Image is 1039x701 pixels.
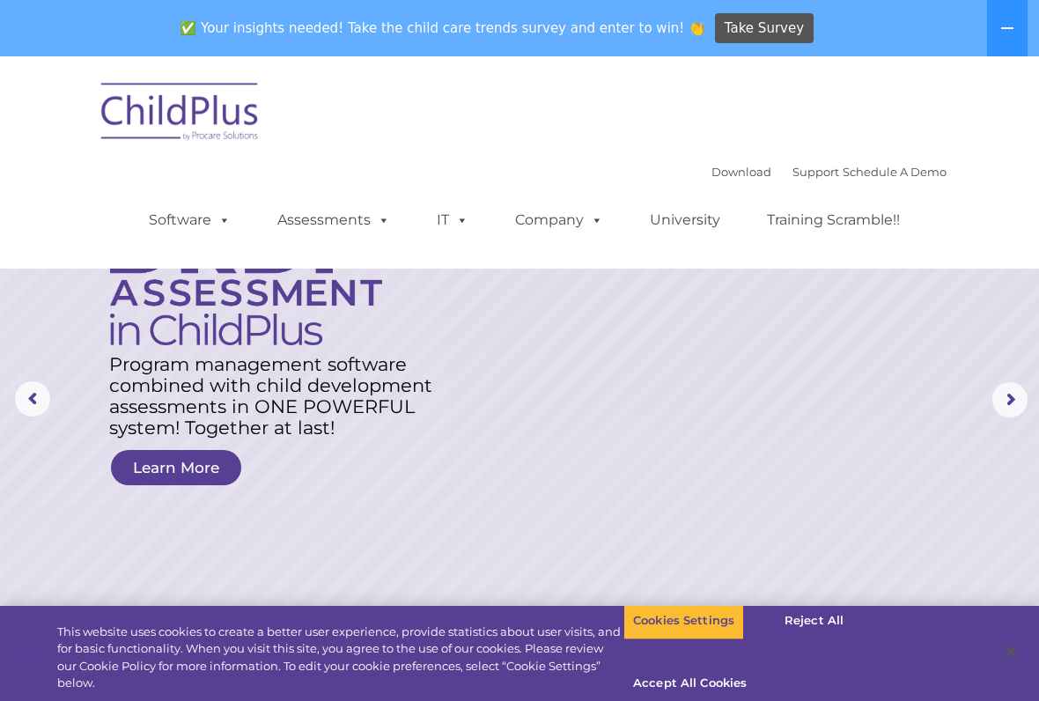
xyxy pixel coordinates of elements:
[131,203,248,238] a: Software
[173,11,712,46] span: ✅ Your insights needed! Take the child care trends survey and enter to win! 👏
[749,203,917,238] a: Training Scramble!!
[623,602,744,639] button: Cookies Settings
[260,203,408,238] a: Assessments
[711,165,947,179] font: |
[111,450,241,485] a: Learn More
[497,203,621,238] a: Company
[843,165,947,179] a: Schedule A Demo
[109,354,442,439] rs-layer: Program management software combined with child development assessments in ONE POWERFUL system! T...
[792,165,839,179] a: Support
[632,203,738,238] a: University
[715,13,814,44] a: Take Survey
[725,13,804,44] span: Take Survey
[57,624,623,692] div: This website uses cookies to create a better user experience, provide statistics about user visit...
[92,70,269,159] img: ChildPlus by Procare Solutions
[110,212,382,345] img: DRDP Assessment in ChildPlus
[711,165,771,179] a: Download
[419,203,486,238] a: IT
[759,602,869,639] button: Reject All
[991,632,1030,671] button: Close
